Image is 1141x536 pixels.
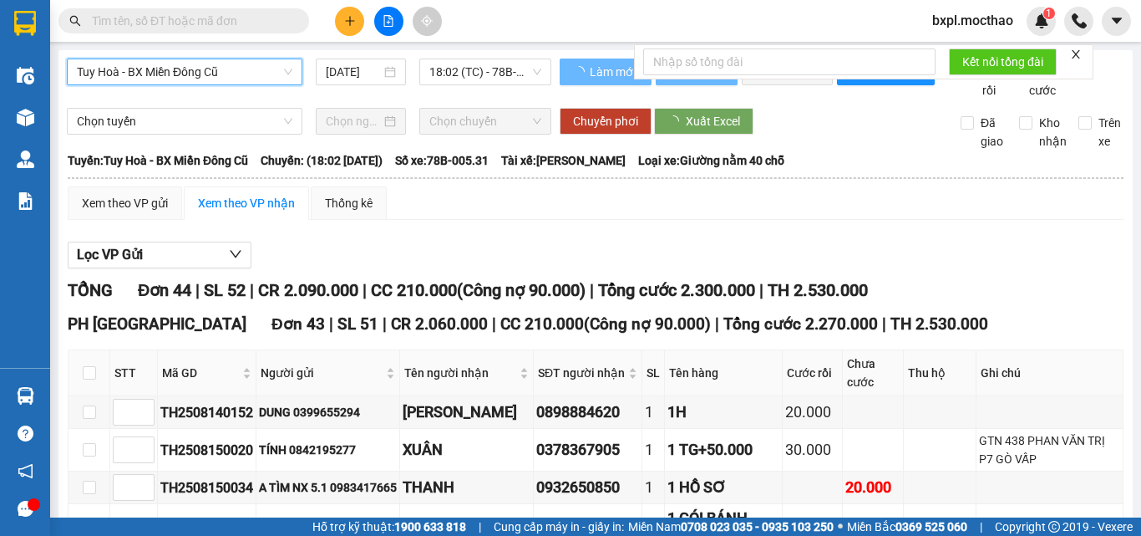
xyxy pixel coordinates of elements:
td: HUY HOÀNG [400,396,534,429]
sup: 1 [1043,8,1055,19]
th: Tên hàng [665,350,783,396]
span: | [363,280,367,300]
span: | [479,518,481,536]
span: Đã giao [974,114,1010,151]
span: close [1070,48,1082,60]
strong: 0708 023 035 - 0935 103 250 [681,520,834,533]
span: notification [18,463,33,479]
span: Tuy Hoà - BX Miền Đông Cũ [77,59,292,84]
span: Kết nối tổng đài [962,53,1043,71]
div: XUÂN [403,438,530,462]
span: | [980,518,982,536]
input: Chọn ngày [326,112,381,130]
input: 15/08/2025 [326,63,381,81]
th: Chưa cước [843,350,904,396]
span: TH 2.530.000 [890,314,988,334]
span: copyright [1048,521,1060,533]
th: Ghi chú [976,350,1123,396]
div: 1 [645,476,662,499]
span: PH [GEOGRAPHIC_DATA] [68,314,246,334]
span: loading [667,115,686,127]
div: 0378367905 [536,438,639,462]
span: CC 210.000 [500,314,584,334]
img: warehouse-icon [17,151,34,168]
span: ( [584,314,590,334]
td: 0378367905 [534,429,642,472]
span: ⚪️ [838,523,843,530]
button: Kết nối tổng đài [949,48,1057,75]
span: message [18,501,33,517]
span: Chọn tuyến [77,109,292,134]
span: ( [457,280,463,300]
div: TH2508150034 [160,477,253,498]
div: 1H [667,401,779,424]
td: TH2508150034 [158,472,256,504]
span: Miền Nam [628,518,834,536]
div: Xem theo VP gửi [82,194,168,212]
span: ) [705,314,711,334]
span: Đơn 44 [138,280,191,300]
div: 1 HỒ SƠ [667,476,779,499]
span: | [882,314,886,334]
span: Số xe: 78B-005.31 [395,151,489,170]
span: file-add [383,15,394,27]
span: Mã GD [162,364,239,382]
span: | [715,314,719,334]
th: SL [642,350,665,396]
input: Tìm tên, số ĐT hoặc mã đơn [92,12,289,30]
span: 18:02 (TC) - 78B-005.31 [429,59,541,84]
span: search [69,15,81,27]
td: THANH [400,472,534,504]
strong: 1900 633 818 [394,520,466,533]
span: caret-down [1109,13,1124,28]
span: plus [344,15,356,27]
span: Miền Bắc [847,518,967,536]
span: 1 [1046,8,1052,19]
span: Hỗ trợ kỹ thuật: [312,518,466,536]
div: THANH [403,476,530,499]
span: Xuất Excel [686,112,740,130]
span: | [492,314,496,334]
span: CC 210.000 [371,280,457,300]
div: 0898884620 [536,401,639,424]
span: aim [421,15,433,27]
b: Tuyến: Tuy Hoà - BX Miền Đông Cũ [68,154,248,167]
span: TH 2.530.000 [768,280,868,300]
strong: 0369 525 060 [895,520,967,533]
div: Thống kê [325,194,373,212]
div: 20.000 [845,476,900,499]
td: TH2508140152 [158,396,256,429]
th: Cước rồi [783,350,843,396]
span: loading [573,66,587,78]
span: bxpl.mocthao [919,10,1027,31]
div: 20.000 [785,401,839,424]
span: SĐT người nhận [538,364,625,382]
td: 0898884620 [534,396,642,429]
span: Tài xế: [PERSON_NAME] [501,151,626,170]
td: 0932650850 [534,472,642,504]
input: Nhập số tổng đài [643,48,936,75]
div: GTN 438 PHAN VĂN TRỊ P7 GÒ VẤP [979,431,1120,468]
img: warehouse-icon [17,109,34,126]
div: 0932650850 [536,476,639,499]
span: question-circle [18,426,33,442]
span: Chọn chuyến [429,109,541,134]
span: | [590,280,594,300]
td: TH2508150020 [158,429,256,472]
span: Chuyến: (18:02 [DATE]) [261,151,383,170]
button: Chuyển phơi [560,108,652,135]
span: Loại xe: Giường nằm 40 chỗ [638,151,784,170]
button: file-add [374,7,403,36]
img: warehouse-icon [17,67,34,84]
span: Làm mới [590,63,638,81]
div: 30.000 [785,438,839,462]
span: ) [580,280,586,300]
div: TH2508150020 [160,440,253,461]
button: aim [413,7,442,36]
span: | [195,280,200,300]
button: Xuất Excel [654,108,753,135]
span: Tổng cước 2.270.000 [723,314,878,334]
span: Tên người nhận [404,364,516,382]
img: solution-icon [17,192,34,210]
img: warehouse-icon [17,387,34,405]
